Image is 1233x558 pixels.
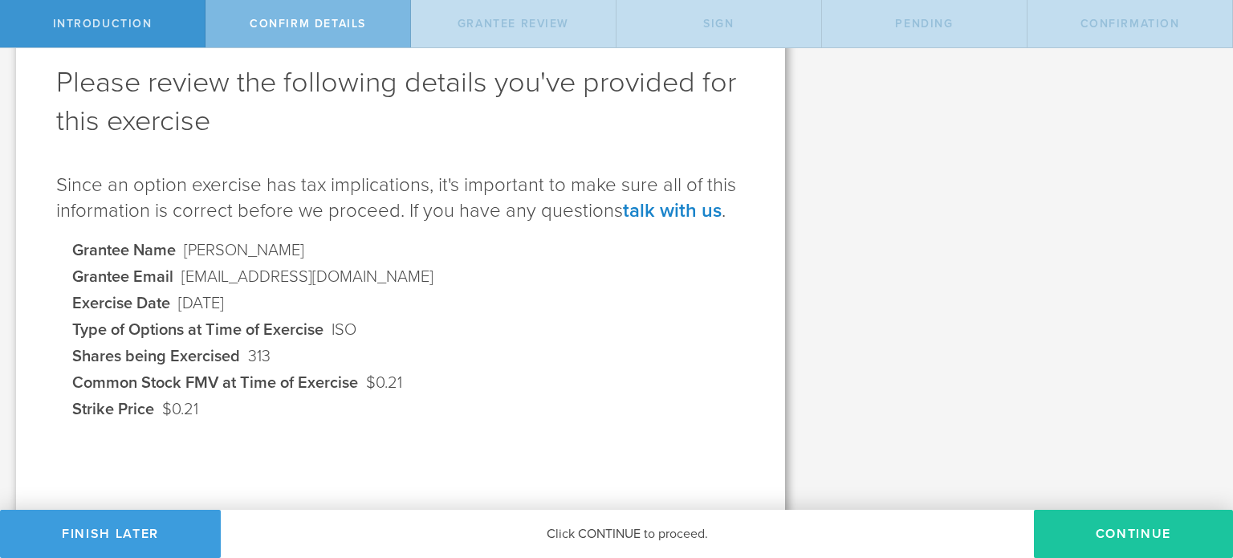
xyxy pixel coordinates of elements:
[332,320,356,340] dd: ISO
[458,17,569,31] span: Grantee Review
[72,346,240,367] dt: Shares being Exercised
[1034,510,1233,558] button: Continue
[162,399,198,420] dd: $0.21
[56,173,745,224] p: Since an option exercise has tax implications, it's important to make sure all of this informatio...
[72,240,176,261] dt: Grantee Name
[72,267,173,287] dt: Grantee Email
[178,293,224,314] dd: [DATE]
[366,373,402,393] dd: $0.21
[181,267,433,287] dd: [EMAIL_ADDRESS][DOMAIN_NAME]
[72,373,358,393] dt: Common Stock FMV at Time of Exercise
[895,17,953,31] span: Pending
[248,346,271,367] dd: 313
[72,320,324,340] dt: Type of Options at Time of Exercise
[72,399,154,420] dt: Strike Price
[72,293,170,314] dt: Exercise Date
[703,17,734,31] span: Sign
[1080,17,1180,31] span: Confirmation
[53,17,153,31] span: Introduction
[623,199,722,222] a: talk with us
[250,17,366,31] span: Confirm Details
[56,63,745,141] h1: Please review the following details you've provided for this exercise
[184,240,304,261] dd: [PERSON_NAME]
[1153,433,1233,510] iframe: Chat Widget
[221,510,1034,558] div: Click CONTINUE to proceed.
